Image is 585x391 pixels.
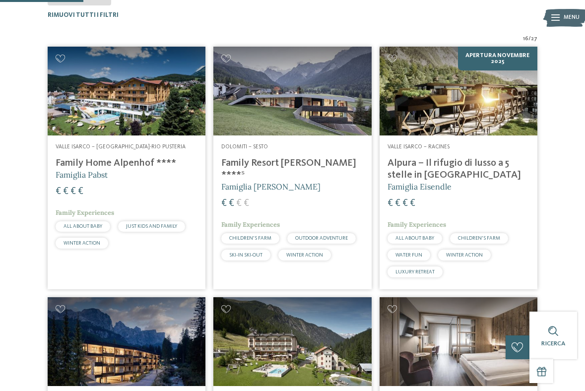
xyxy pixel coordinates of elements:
[48,47,205,289] a: Cercate un hotel per famiglie? Qui troverete solo i migliori! Valle Isarco – [GEOGRAPHIC_DATA]-Ri...
[56,208,114,217] span: Family Experiences
[56,144,186,150] span: Valle Isarco – [GEOGRAPHIC_DATA]-Rio Pusteria
[531,35,537,43] span: 27
[410,198,415,208] span: €
[221,220,280,229] span: Family Experiences
[236,198,242,208] span: €
[213,297,371,386] img: Cercate un hotel per famiglie? Qui troverete solo i migliori!
[458,236,500,241] span: CHILDREN’S FARM
[395,253,422,258] span: WATER FUN
[402,198,408,208] span: €
[286,253,323,258] span: WINTER ACTION
[221,182,321,192] span: Famiglia [PERSON_NAME]
[48,297,205,386] img: Cercate un hotel per famiglie? Qui troverete solo i migliori!
[213,47,371,289] a: Cercate un hotel per famiglie? Qui troverete solo i migliori! Dolomiti – Sesto Family Resort [PER...
[388,220,446,229] span: Family Experiences
[221,198,227,208] span: €
[388,198,393,208] span: €
[126,224,177,229] span: JUST KIDS AND FAMILY
[523,35,528,43] span: 16
[229,236,271,241] span: CHILDREN’S FARM
[56,170,108,180] span: Famiglia Pabst
[229,198,234,208] span: €
[64,241,100,246] span: WINTER ACTION
[221,144,268,150] span: Dolomiti – Sesto
[295,236,348,241] span: OUTDOOR ADVENTURE
[70,187,76,196] span: €
[541,340,565,347] span: Ricerca
[56,157,197,169] h4: Family Home Alpenhof ****
[395,198,400,208] span: €
[380,47,537,135] img: Cercate un hotel per famiglie? Qui troverete solo i migliori!
[64,224,102,229] span: ALL ABOUT BABY
[388,182,452,192] span: Famiglia Eisendle
[78,187,83,196] span: €
[395,236,434,241] span: ALL ABOUT BABY
[388,144,450,150] span: Valle Isarco – Racines
[244,198,249,208] span: €
[229,253,262,258] span: SKI-IN SKI-OUT
[388,157,529,181] h4: Alpura – Il rifugio di lusso a 5 stelle in [GEOGRAPHIC_DATA]
[48,47,205,135] img: Family Home Alpenhof ****
[56,187,61,196] span: €
[48,12,119,18] span: Rimuovi tutti i filtri
[380,47,537,289] a: Cercate un hotel per famiglie? Qui troverete solo i migliori! Apertura novembre 2025 Valle Isarco...
[380,297,537,386] img: Cercate un hotel per famiglie? Qui troverete solo i migliori!
[213,47,371,135] img: Family Resort Rainer ****ˢ
[63,187,68,196] span: €
[528,35,531,43] span: /
[446,253,483,258] span: WINTER ACTION
[221,157,363,181] h4: Family Resort [PERSON_NAME] ****ˢ
[395,269,435,274] span: LUXURY RETREAT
